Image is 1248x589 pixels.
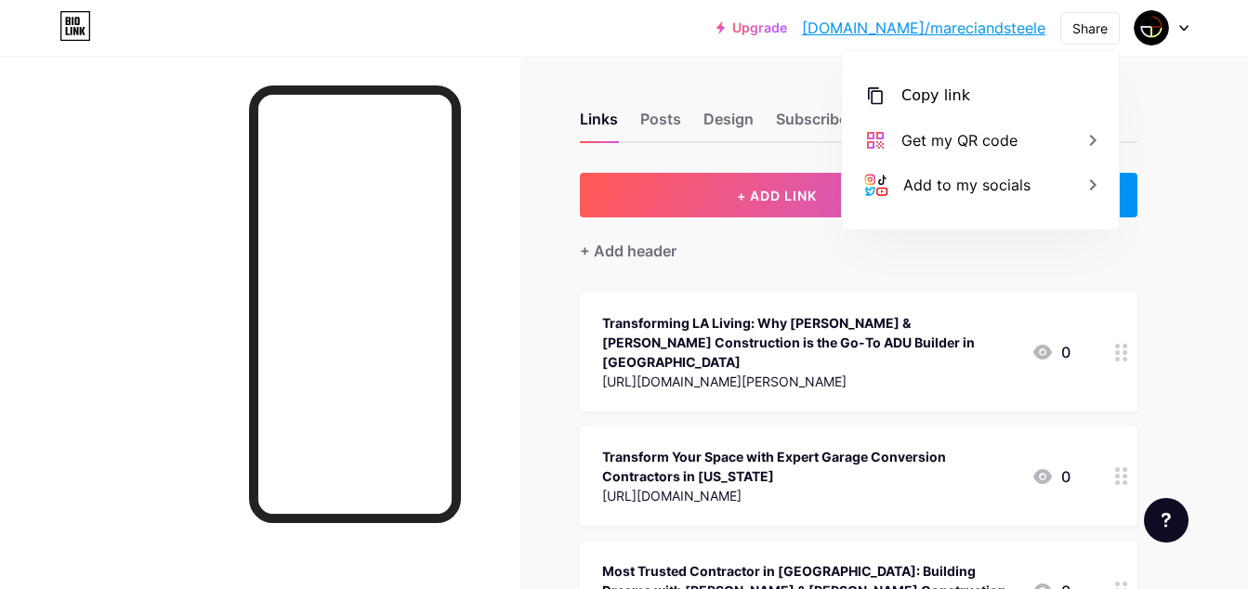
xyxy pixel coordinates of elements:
div: Transform Your Space with Expert Garage Conversion Contractors in [US_STATE] [602,447,1017,486]
img: mareciandsteele [1134,10,1169,46]
div: Subscribers [776,108,861,141]
div: [URL][DOMAIN_NAME] [602,486,1017,505]
div: Transforming LA Living: Why [PERSON_NAME] & [PERSON_NAME] Construction is the Go-To ADU Builder i... [602,313,1017,372]
a: Upgrade [716,20,787,35]
div: Add to my socials [903,174,1031,196]
div: 0 [1031,465,1071,488]
div: + Add header [580,240,677,262]
div: Share [1072,19,1108,38]
div: [URL][DOMAIN_NAME][PERSON_NAME] [602,372,1017,391]
div: Get my QR code [901,129,1018,151]
a: [DOMAIN_NAME]/mareciandsteele [802,17,1045,39]
button: + ADD LINK [580,173,975,217]
div: Posts [640,108,681,141]
div: Design [703,108,754,141]
span: + ADD LINK [737,188,817,203]
div: 0 [1031,341,1071,363]
div: Links [580,108,618,141]
div: Copy link [901,85,970,107]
